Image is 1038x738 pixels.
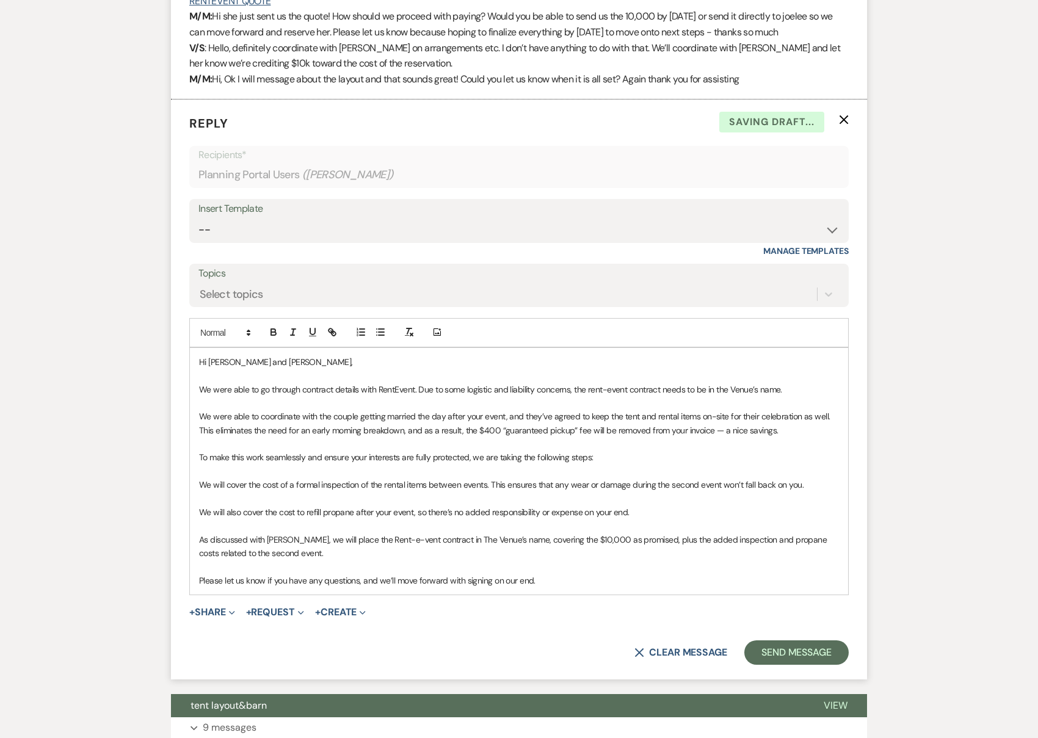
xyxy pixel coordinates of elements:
span: + [189,607,195,617]
button: Create [315,607,366,617]
span: Reply [189,115,228,131]
p: Hi [PERSON_NAME] and [PERSON_NAME], [199,355,839,369]
span: Saving draft... [719,112,824,132]
div: Planning Portal Users [198,163,840,187]
p: Please let us know if you have any questions, and we’ll move forward with signing on our end. [199,574,839,587]
span: + [246,607,252,617]
p: To make this work seamlessly and ensure your interests are fully protected, we are taking the fol... [199,450,839,464]
p: Hi she just sent us the quote! How should we proceed with paying? Would you be able to send us th... [189,9,849,40]
div: Select topics [200,286,263,302]
div: Insert Template [198,200,840,218]
button: Share [189,607,235,617]
p: We were able to coordinate with the couple getting married the day after your event, and they’ve ... [199,410,839,437]
span: View [824,699,847,712]
button: Request [246,607,304,617]
button: View [804,694,867,717]
button: Clear message [634,648,727,657]
p: We were able to go through contract details with RentEvent. Due to some logistic and liability co... [199,383,839,396]
button: 9 messages [171,717,867,738]
p: We will cover the cost of a formal inspection of the rental items between events. This ensures th... [199,478,839,491]
strong: M/M: [189,73,212,85]
span: ( [PERSON_NAME] ) [302,167,394,183]
p: Hi, Ok I will message about the layout and that sounds great! Could you let us know when it is al... [189,71,849,87]
p: As discussed with [PERSON_NAME], we will place the Rent-e-vent contract in The Venue’s name, cove... [199,533,839,560]
p: 9 messages [203,720,256,736]
p: We will also cover the cost to refill propane after your event, so there’s no added responsibilit... [199,505,839,519]
a: Manage Templates [763,245,849,256]
p: : Hello, definitely coordinate with [PERSON_NAME] on arrangements etc. I don’t have anything to d... [189,40,849,71]
p: Recipients* [198,147,840,163]
strong: V/S [189,42,205,54]
strong: M/M: [189,10,212,23]
label: Topics [198,265,840,283]
button: tent layout&barn [171,694,804,717]
span: tent layout&barn [191,699,267,712]
button: Send Message [744,640,849,665]
span: + [315,607,321,617]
